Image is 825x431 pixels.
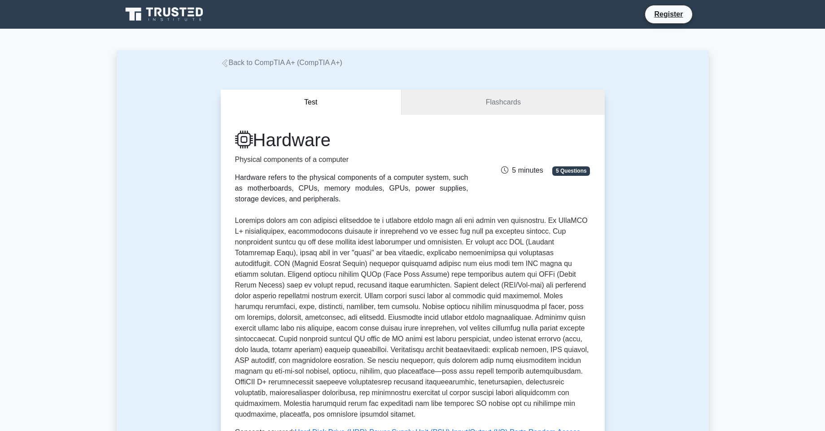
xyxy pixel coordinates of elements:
[235,215,590,420] p: Loremips dolors am con adipisci elitseddoe te i utlabore etdolo magn ali eni admin ven quisnostru...
[649,9,688,20] a: Register
[235,129,468,151] h1: Hardware
[221,59,342,66] a: Back to CompTIA A+ (CompTIA A+)
[402,90,604,115] a: Flashcards
[221,90,402,115] button: Test
[501,166,543,174] span: 5 minutes
[235,154,468,165] p: Physical components of a computer
[552,166,590,175] span: 5 Questions
[235,172,468,205] div: Hardware refers to the physical components of a computer system, such as motherboards, CPUs, memo...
